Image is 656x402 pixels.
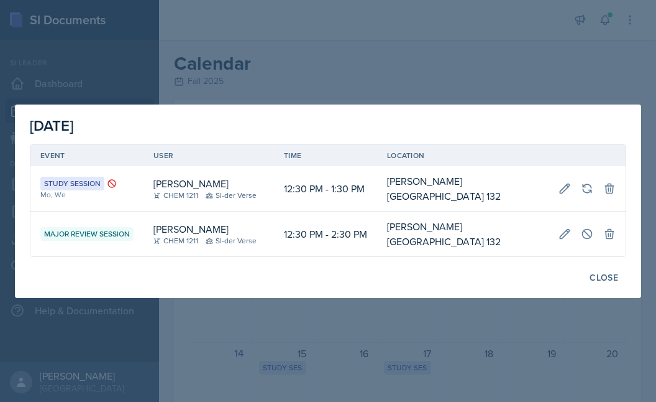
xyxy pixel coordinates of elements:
[274,145,377,166] th: Time
[153,190,198,201] div: CHEM 1211
[153,222,229,236] div: [PERSON_NAME]
[377,166,549,212] td: [PERSON_NAME][GEOGRAPHIC_DATA] 132
[153,235,198,246] div: CHEM 1211
[153,176,229,191] div: [PERSON_NAME]
[206,190,257,201] div: SI-der Verse
[590,273,618,283] div: Close
[274,212,377,256] td: 12:30 PM - 2:30 PM
[206,235,257,246] div: SI-der Verse
[143,145,274,166] th: User
[581,267,626,288] button: Close
[377,212,549,256] td: [PERSON_NAME][GEOGRAPHIC_DATA] 132
[274,166,377,212] td: 12:30 PM - 1:30 PM
[30,115,626,137] div: [DATE]
[377,145,549,166] th: Location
